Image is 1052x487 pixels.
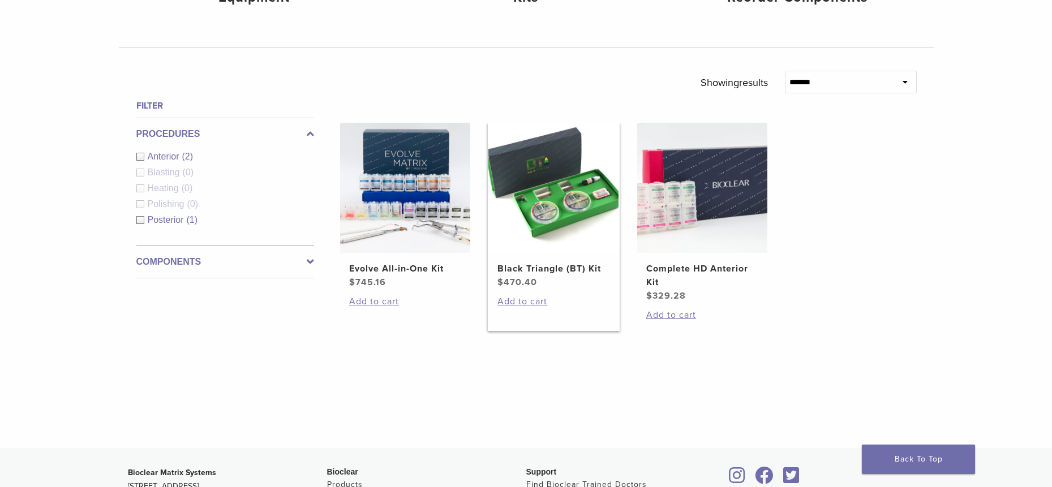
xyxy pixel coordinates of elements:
[340,123,470,253] img: Evolve All-in-One Kit
[646,308,758,322] a: Add to cart: “Complete HD Anterior Kit”
[148,152,182,161] span: Anterior
[646,290,652,301] span: $
[646,262,758,289] h2: Complete HD Anterior Kit
[148,215,187,225] span: Posterior
[148,167,183,177] span: Blasting
[780,473,804,485] a: Bioclear
[182,183,193,193] span: (0)
[637,123,767,253] img: Complete HD Anterior Kit
[349,295,461,308] a: Add to cart: “Evolve All-in-One Kit”
[646,290,686,301] bdi: 329.28
[136,99,314,113] h4: Filter
[182,167,194,177] span: (0)
[488,123,620,289] a: Black Triangle (BT) KitBlack Triangle (BT) Kit $470.40
[497,295,609,308] a: Add to cart: “Black Triangle (BT) Kit”
[340,123,471,289] a: Evolve All-in-One KitEvolve All-in-One Kit $745.16
[701,71,768,94] p: Showing results
[327,467,358,476] span: Bioclear
[752,473,778,485] a: Bioclear
[349,277,386,288] bdi: 745.16
[497,262,609,275] h2: Black Triangle (BT) Kit
[128,468,216,477] strong: Bioclear Matrix Systems
[725,473,749,485] a: Bioclear
[497,277,537,288] bdi: 470.40
[148,183,182,193] span: Heating
[526,467,557,476] span: Support
[488,123,619,253] img: Black Triangle (BT) Kit
[497,277,504,288] span: $
[862,445,975,474] a: Back To Top
[349,262,461,275] h2: Evolve All-in-One Kit
[148,199,187,209] span: Polishing
[136,127,314,141] label: Procedures
[136,255,314,269] label: Components
[187,215,198,225] span: (1)
[637,123,768,303] a: Complete HD Anterior KitComplete HD Anterior Kit $329.28
[182,152,194,161] span: (2)
[187,199,198,209] span: (0)
[349,277,355,288] span: $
